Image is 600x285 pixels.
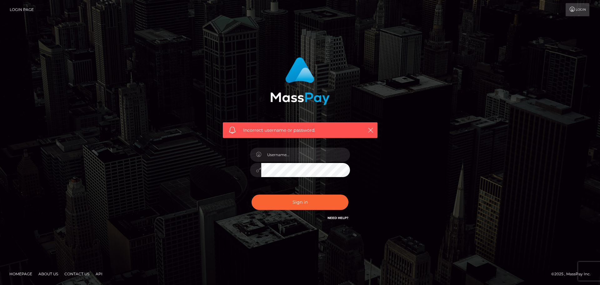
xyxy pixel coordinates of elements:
[261,148,350,162] input: Username...
[10,3,34,16] a: Login Page
[243,127,357,134] span: Incorrect username or password.
[62,269,92,279] a: Contact Us
[93,269,105,279] a: API
[36,269,61,279] a: About Us
[551,271,595,277] div: © 2025 , MassPay Inc.
[7,269,35,279] a: Homepage
[327,216,348,220] a: Need Help?
[270,57,330,105] img: MassPay Login
[252,195,348,210] button: Sign in
[566,3,589,16] a: Login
